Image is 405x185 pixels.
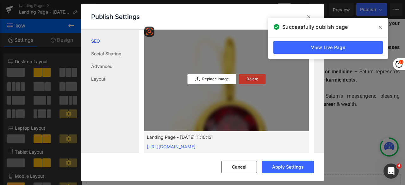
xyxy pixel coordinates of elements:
[91,47,139,60] a: Social Sharing
[221,161,257,173] button: Cancel
[282,23,348,31] span: Successfully publish page
[196,87,377,106] div: 4. – Saturn’s messengers; pleasing them & wealth.
[244,69,326,76] span: reduce your any karmic debts.
[383,163,399,179] iframe: Intercom live chat
[147,152,306,158] p: {Description will be shown here}
[196,58,377,77] div: 3. – Saturn represents old age; seva will
[273,41,383,54] a: View Live Page
[91,73,139,85] a: Layout
[91,35,139,47] a: SEO
[196,29,377,48] div: 2. – Saturn when you create shade/oxygen for others.
[202,77,229,81] p: Replace Image
[147,134,306,141] p: Landing Page - [DATE] 11:10:13
[91,13,140,21] p: Publish Settings
[205,30,322,37] span: Plant long-living trees (peepal, banyan)
[147,144,196,149] a: [URL][DOMAIN_NAME]
[396,163,402,169] span: 4
[211,97,261,105] span: reduces obstacles
[263,97,300,105] span: in your career
[262,161,314,173] button: Apply Settings
[146,28,153,35] img: svg+xml,%3Csvg%20xmlns%3D%22http%3A%2F%2Fwww.w3.org%2F2000%2Fsvg%22%20width%3D%2224%22%20height%3...
[206,88,280,95] span: Feed crows/black dogs
[91,60,139,73] a: Advanced
[56,141,138,147] span: Garnet(Red) Birthstone Pendant
[203,59,321,66] span: Help elderly people with food or medicine
[246,77,258,81] p: Delete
